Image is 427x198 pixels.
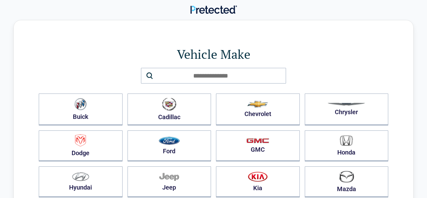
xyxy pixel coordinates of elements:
h1: Vehicle Make [39,45,388,63]
button: Chevrolet [216,94,300,125]
button: Honda [305,130,389,161]
button: Cadillac [128,94,211,125]
button: Jeep [128,166,211,197]
button: Dodge [39,130,123,161]
button: Chrysler [305,94,389,125]
button: Buick [39,94,123,125]
button: Ford [128,130,211,161]
button: GMC [216,130,300,161]
button: Hyundai [39,166,123,197]
button: Mazda [305,166,389,197]
button: Kia [216,166,300,197]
